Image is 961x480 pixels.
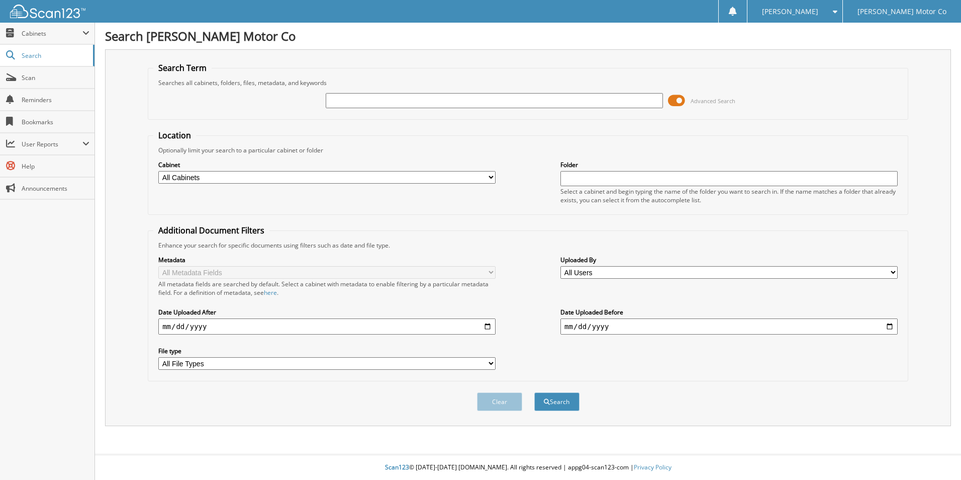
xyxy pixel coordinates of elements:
[153,241,903,250] div: Enhance your search for specific documents using filters such as date and file type.
[153,78,903,87] div: Searches all cabinets, folders, files, metadata, and keywords
[22,51,88,60] span: Search
[385,463,409,471] span: Scan123
[158,161,496,169] label: Cabinet
[105,28,951,44] h1: Search [PERSON_NAME] Motor Co
[153,146,903,154] div: Optionally limit your search to a particular cabinet or folder
[762,9,818,15] span: [PERSON_NAME]
[22,184,89,193] span: Announcements
[153,225,269,236] legend: Additional Document Filters
[158,347,496,355] label: File type
[560,187,898,204] div: Select a cabinet and begin typing the name of the folder you want to search in. If the name match...
[153,130,196,141] legend: Location
[22,29,82,38] span: Cabinets
[22,118,89,126] span: Bookmarks
[95,455,961,480] div: © [DATE]-[DATE] [DOMAIN_NAME]. All rights reserved | appg04-scan123-com |
[22,140,82,148] span: User Reports
[560,256,898,264] label: Uploaded By
[634,463,671,471] a: Privacy Policy
[560,308,898,316] label: Date Uploaded Before
[857,9,946,15] span: [PERSON_NAME] Motor Co
[158,256,496,264] label: Metadata
[158,280,496,297] div: All metadata fields are searched by default. Select a cabinet with metadata to enable filtering b...
[534,392,580,411] button: Search
[911,432,961,480] iframe: Chat Widget
[158,318,496,335] input: start
[477,392,522,411] button: Clear
[691,97,735,105] span: Advanced Search
[153,62,212,73] legend: Search Term
[560,161,898,169] label: Folder
[560,318,898,335] input: end
[22,162,89,171] span: Help
[158,308,496,316] label: Date Uploaded After
[22,96,89,104] span: Reminders
[22,73,89,82] span: Scan
[264,288,277,297] a: here
[10,5,85,18] img: scan123-logo-white.svg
